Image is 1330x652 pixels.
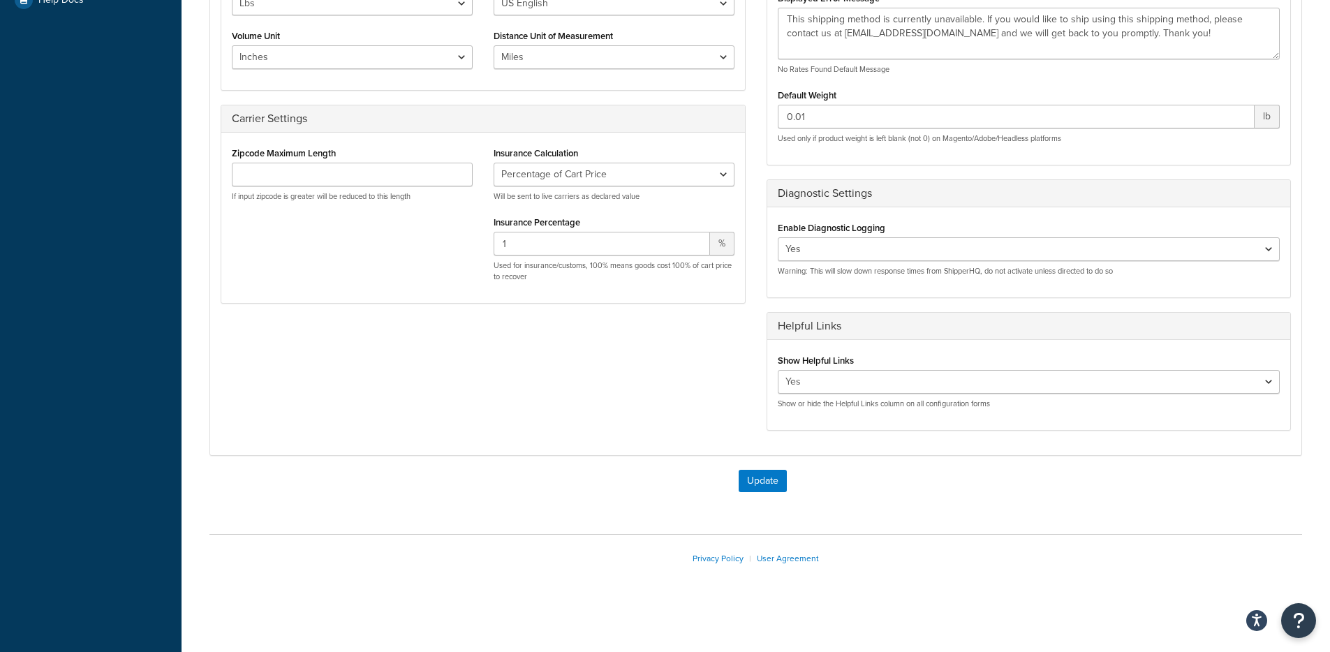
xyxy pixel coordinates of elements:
[693,552,744,565] a: Privacy Policy
[778,187,1280,200] h3: Diagnostic Settings
[232,148,336,158] label: Zipcode Maximum Length
[1281,603,1316,638] button: Open Resource Center
[494,31,613,41] label: Distance Unit of Measurement
[494,217,580,228] label: Insurance Percentage
[778,223,885,233] label: Enable Diagnostic Logging
[710,232,734,255] span: %
[232,191,473,202] p: If input zipcode is greater will be reduced to this length
[494,191,734,202] p: Will be sent to live carriers as declared value
[757,552,819,565] a: User Agreement
[778,64,1280,75] p: No Rates Found Default Message
[778,90,836,101] label: Default Weight
[778,133,1280,144] p: Used only if product weight is left blank (not 0) on Magento/Adobe/Headless platforms
[778,355,854,366] label: Show Helpful Links
[232,112,734,125] h3: Carrier Settings
[778,266,1280,276] p: Warning: This will slow down response times from ShipperHQ, do not activate unless directed to do so
[739,470,787,492] button: Update
[778,399,1280,409] p: Show or hide the Helpful Links column on all configuration forms
[494,260,734,282] p: Used for insurance/customs, 100% means goods cost 100% of cart price to recover
[232,31,280,41] label: Volume Unit
[1255,105,1280,128] span: lb
[749,552,751,565] span: |
[778,8,1280,59] textarea: This shipping method is currently unavailable. If you would like to ship using this shipping meth...
[494,148,578,158] label: Insurance Calculation
[778,320,1280,332] h3: Helpful Links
